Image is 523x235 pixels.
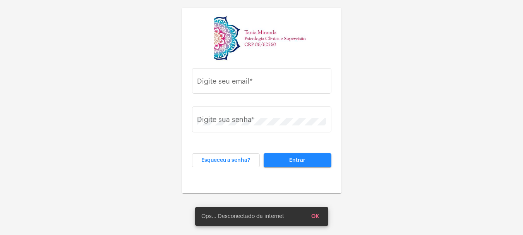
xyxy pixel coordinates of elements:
[214,14,309,62] img: 82f91219-cc54-a9e9-c892-318f5ec67ab1.jpg
[192,153,260,167] button: Esqueceu a senha?
[311,214,319,219] span: OK
[201,158,250,163] span: Esqueceu a senha?
[201,213,284,220] span: Ops... Desconectado da internet
[264,153,331,167] button: Entrar
[305,209,325,223] button: OK
[197,79,326,87] input: Digite seu email
[289,158,305,163] span: Entrar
